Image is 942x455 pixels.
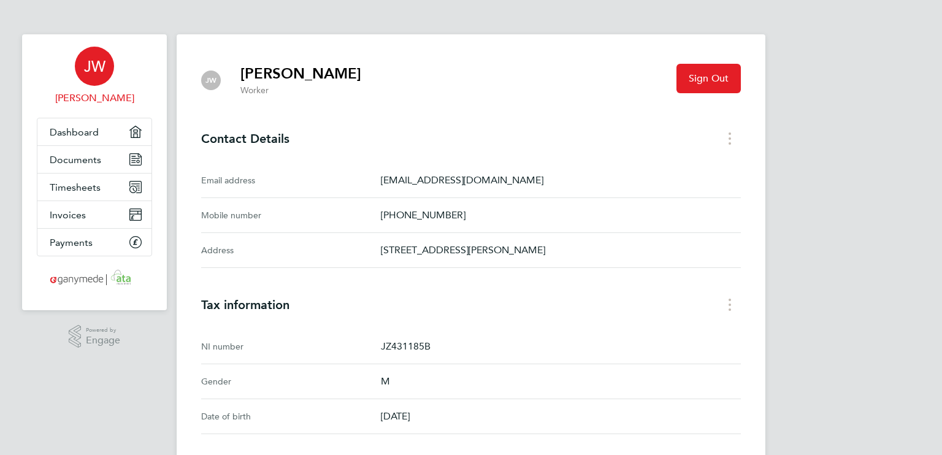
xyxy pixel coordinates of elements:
div: Date of birth [201,409,381,424]
a: Timesheets [37,174,151,201]
p: [DATE] [381,409,741,424]
button: Contact Details menu [719,129,741,148]
span: Invoices [50,209,86,221]
img: ganymedesolutions-logo-retina.png [47,269,143,288]
span: JW [84,58,105,74]
a: Payments [37,229,151,256]
button: Sign Out [676,64,741,93]
a: Go to home page [37,269,152,288]
h2: [PERSON_NAME] [240,64,361,83]
span: Jacky Wilks [37,91,152,105]
a: Dashboard [37,118,151,145]
span: Payments [50,237,93,248]
span: Powered by [86,325,120,335]
span: JW [205,76,216,85]
a: Powered byEngage [69,325,121,348]
p: [PHONE_NUMBER] [381,208,741,223]
p: [STREET_ADDRESS][PERSON_NAME] [381,243,741,258]
span: Timesheets [50,182,101,193]
span: Engage [86,335,120,346]
div: NI number [201,339,381,354]
span: Dashboard [50,126,99,138]
a: Invoices [37,201,151,228]
span: Sign Out [689,72,729,85]
h3: Contact Details [201,131,741,146]
button: Tax information menu [719,295,741,314]
p: [EMAIL_ADDRESS][DOMAIN_NAME] [381,173,741,188]
div: Address [201,243,381,258]
p: Worker [240,85,361,97]
h3: Tax information [201,297,741,312]
span: Documents [50,154,101,166]
div: Email address [201,173,381,188]
div: Gender [201,374,381,389]
a: JW[PERSON_NAME] [37,47,152,105]
a: Documents [37,146,151,173]
nav: Main navigation [22,34,167,310]
p: M [381,374,741,389]
div: Jacky Wilks [201,71,221,90]
div: Mobile number [201,208,381,223]
p: JZ431185B [381,339,741,354]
